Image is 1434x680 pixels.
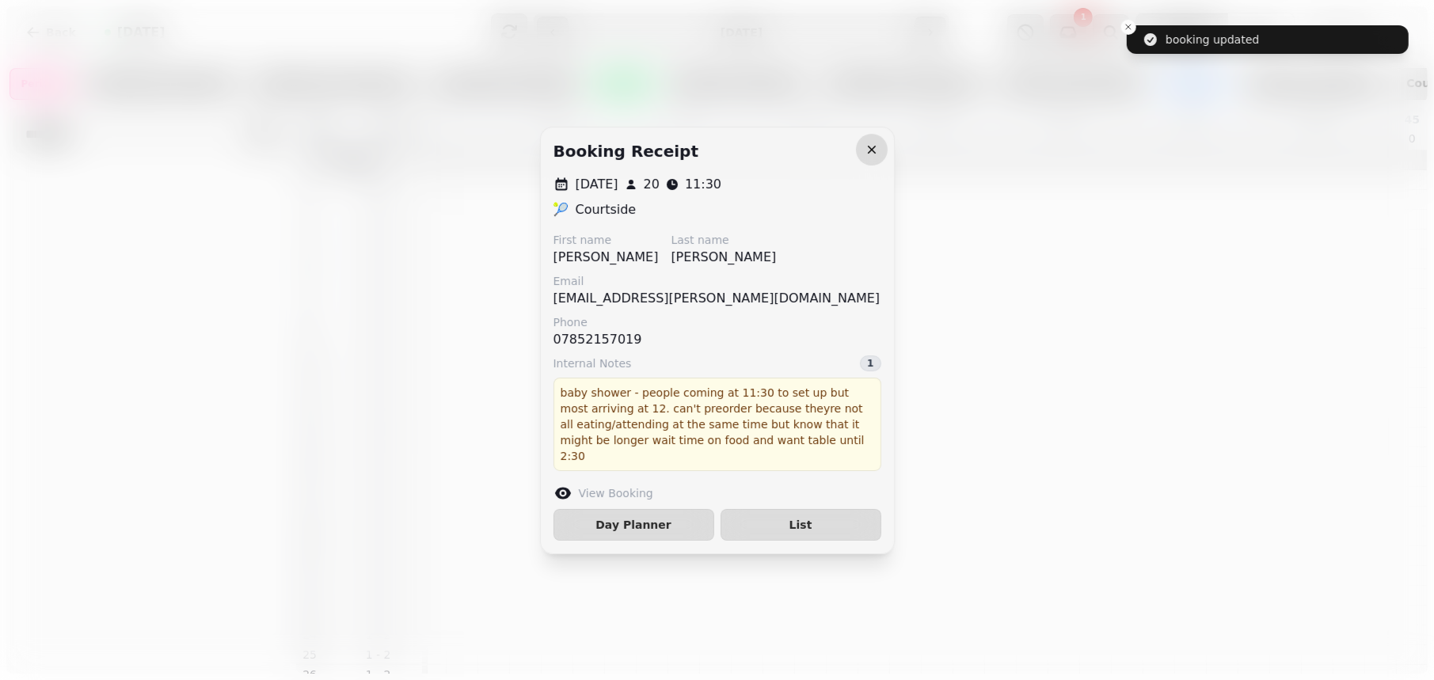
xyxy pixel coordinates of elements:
[576,200,637,219] p: Courtside
[579,485,653,501] label: View Booking
[553,314,642,330] label: Phone
[721,509,881,541] button: List
[553,273,881,289] label: Email
[553,355,632,371] span: Internal Notes
[671,232,776,248] label: Last name
[553,232,659,248] label: First name
[553,509,714,541] button: Day Planner
[576,175,618,194] p: [DATE]
[553,140,699,162] h2: Booking receipt
[671,248,776,267] p: [PERSON_NAME]
[567,519,701,530] span: Day Planner
[553,330,642,349] p: 07852157019
[734,519,868,530] span: List
[644,175,660,194] p: 20
[553,289,881,308] p: [EMAIL_ADDRESS][PERSON_NAME][DOMAIN_NAME]
[553,248,659,267] p: [PERSON_NAME]
[553,378,881,471] div: baby shower - people coming at 11:30 to set up but most arriving at 12. can't preorder because th...
[685,175,721,194] p: 11:30
[553,200,569,219] p: 🎾
[860,355,881,371] div: 1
